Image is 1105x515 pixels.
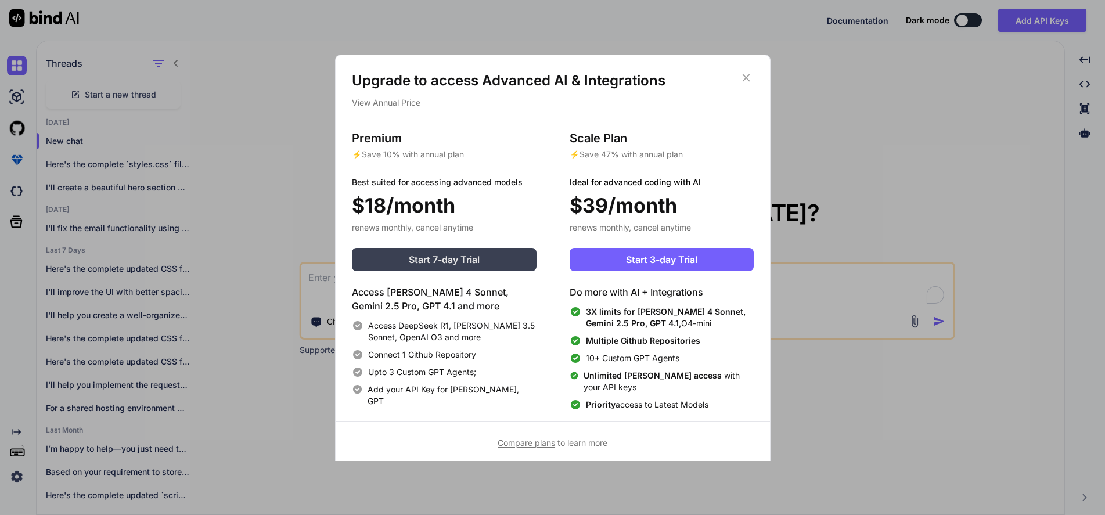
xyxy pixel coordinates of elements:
[570,285,754,299] h4: Do more with AI + Integrations
[626,253,697,266] span: Start 3-day Trial
[409,253,480,266] span: Start 7-day Trial
[352,248,537,271] button: Start 7-day Trial
[570,248,754,271] button: Start 3-day Trial
[352,285,537,313] h4: Access [PERSON_NAME] 4 Sonnet, Gemini 2.5 Pro, GPT 4.1 and more
[570,177,754,188] p: Ideal for advanced coding with AI
[570,149,754,160] p: ⚡ with annual plan
[580,149,619,159] span: Save 47%
[352,97,754,109] p: View Annual Price
[570,190,677,220] span: $39/month
[498,438,607,448] span: to learn more
[586,352,679,364] span: 10+ Custom GPT Agents
[352,222,473,232] span: renews monthly, cancel anytime
[570,130,754,146] h3: Scale Plan
[352,177,537,188] p: Best suited for accessing advanced models
[352,149,537,160] p: ⚡ with annual plan
[586,399,708,410] span: access to Latest Models
[368,349,476,361] span: Connect 1 Github Repository
[586,307,746,328] span: 3X limits for [PERSON_NAME] 4 Sonnet, Gemini 2.5 Pro, GPT 4.1,
[352,130,537,146] h3: Premium
[570,222,691,232] span: renews monthly, cancel anytime
[586,306,754,329] span: O4-mini
[368,384,536,407] span: Add your API Key for [PERSON_NAME], GPT
[352,190,455,220] span: $18/month
[584,370,724,380] span: Unlimited [PERSON_NAME] access
[586,399,616,409] span: Priority
[368,320,537,343] span: Access DeepSeek R1, [PERSON_NAME] 3.5 Sonnet, OpenAI O3 and more
[368,366,476,378] span: Upto 3 Custom GPT Agents;
[352,71,754,90] h1: Upgrade to access Advanced AI & Integrations
[498,438,555,448] span: Compare plans
[584,370,754,393] span: with your API keys
[586,336,700,345] span: Multiple Github Repositories
[362,149,400,159] span: Save 10%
